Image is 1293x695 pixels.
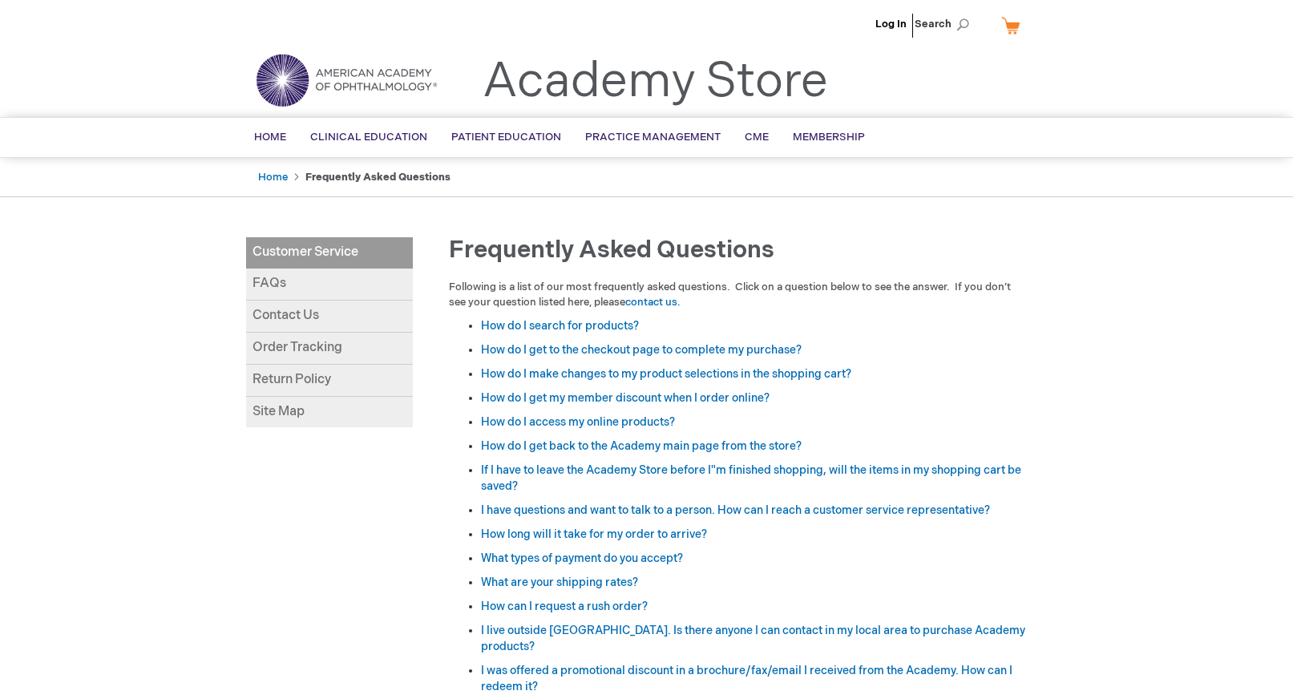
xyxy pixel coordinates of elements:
p: Following is a list of our most frequently asked questions. Click on a question below to see the ... [449,280,1028,309]
span: Practice Management [585,131,721,143]
a: I live outside [GEOGRAPHIC_DATA]. Is there anyone I can contact in my local area to purchase Acad... [481,624,1025,653]
a: How do I make changes to my product selections in the shopping cart? [481,367,851,381]
span: Clinical Education [310,131,427,143]
a: Academy Store [483,53,828,111]
span: Home [254,131,286,143]
a: Order Tracking [246,333,413,365]
a: FAQs [246,269,413,301]
a: I have questions and want to talk to a person. How can I reach a customer service representative? [481,503,990,517]
a: Log In [875,18,907,30]
strong: Frequently Asked Questions [305,171,451,184]
a: How do I get back to the Academy main page from the store? [481,439,802,453]
span: CME [745,131,769,143]
a: Site Map [246,397,413,428]
a: How can I request a rush order? [481,600,648,613]
a: How do I access my online products? [481,415,675,429]
span: Patient Education [451,131,561,143]
a: Return Policy [246,365,413,397]
a: What types of payment do you accept? [481,552,683,565]
a: How do I search for products? [481,319,639,333]
span: Search [915,8,976,40]
a: If I have to leave the Academy Store before I"m finished shopping, will the items in my shopping ... [481,463,1021,493]
a: How do I get to the checkout page to complete my purchase? [481,343,802,357]
span: Customer Service [253,244,358,260]
a: Customer Service [246,237,413,269]
span: Frequently Asked Questions [449,236,774,265]
a: How long will it take for my order to arrive? [481,527,707,541]
span: Membership [793,131,865,143]
a: Home [258,171,288,184]
a: I was offered a promotional discount in a brochure/fax/email I received from the Academy. How can... [481,664,1012,693]
a: What are your shipping rates? [481,576,638,589]
a: How do I get my member discount when I order online? [481,391,770,405]
a: contact us. [625,296,681,309]
a: Contact Us [246,301,413,333]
